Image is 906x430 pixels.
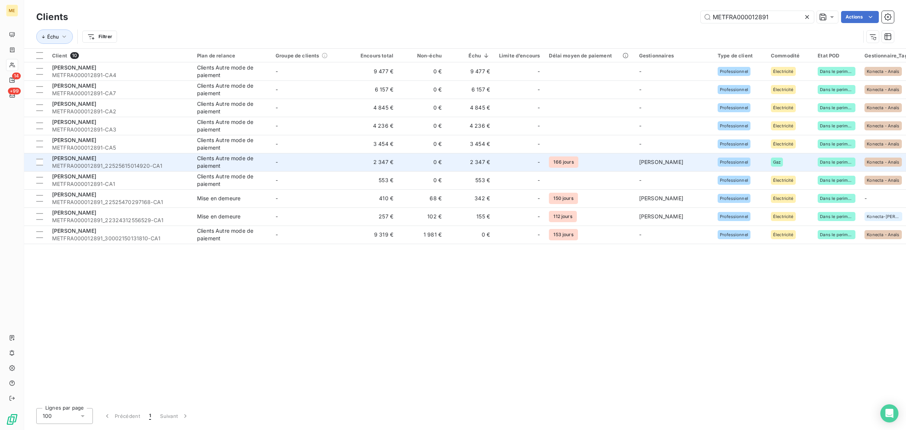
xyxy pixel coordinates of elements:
td: 9 477 € [350,62,398,80]
span: Konecta - Anaïs [867,69,899,74]
div: Type de client [718,53,762,59]
span: - [276,177,278,183]
span: Dans le perimetre [820,232,853,237]
span: 112 jours [549,211,576,222]
td: 0 € [398,99,446,117]
td: 257 € [350,207,398,226]
span: - [276,195,278,201]
span: Dans le perimetre [820,160,853,164]
span: METFRA000012891_22324312556529-CA1 [52,217,188,224]
span: Konecta - Anaïs [867,178,899,183]
span: [PERSON_NAME] [52,82,96,89]
span: - [538,104,540,111]
span: - [639,104,641,111]
span: [PERSON_NAME] [639,195,683,201]
div: Mise en demeure [197,195,240,202]
span: 100 [43,412,52,420]
span: Gaz [773,160,781,164]
td: 0 € [398,135,446,153]
span: METFRA000012891_22525615014920-CA1 [52,162,188,170]
span: Professionnel [720,69,748,74]
div: Clients Autre mode de paiement [197,100,267,115]
span: Électricité [773,178,794,183]
span: Professionnel [720,142,748,146]
div: Encours total [354,53,393,59]
div: Clients Autre mode de paiement [197,64,267,79]
div: Gestionnaires [639,53,709,59]
div: Clients Autre mode de paiement [197,227,267,242]
button: Échu [36,29,73,44]
td: 0 € [398,153,446,171]
span: METFRA000012891-CA2 [52,108,188,115]
td: 1 981 € [398,226,446,244]
td: 553 € [350,171,398,189]
span: - [538,86,540,93]
span: - [276,86,278,93]
td: 4 845 € [446,99,495,117]
td: 9 477 € [446,62,495,80]
span: [PERSON_NAME] [52,155,96,161]
span: Électricité [773,69,794,74]
span: 1 [149,412,151,420]
span: Professionnel [720,178,748,183]
span: - [538,195,540,202]
span: METFRA000012891-CA4 [52,71,188,79]
span: Professionnel [720,214,748,219]
span: 10 [70,52,79,59]
span: - [864,195,867,201]
td: 6 157 € [350,80,398,99]
div: Commodité [771,53,809,59]
span: Électricité [773,124,794,128]
span: - [276,104,278,111]
div: Mise en demeure [197,213,240,220]
span: Électricité [773,142,794,146]
td: 553 € [446,171,495,189]
span: 150 jours [549,193,578,204]
span: - [538,231,540,238]
span: Professionnel [720,160,748,164]
span: Dans le perimetre [820,142,853,146]
div: Plan de relance [197,53,267,59]
div: Clients Autre mode de paiement [197,136,267,152]
div: Clients Autre mode de paiement [197,155,267,170]
span: METFRA000012891-CA1 [52,180,188,188]
div: Etat POD [818,53,855,59]
span: Professionnel [720,196,748,201]
div: Limite d’encours [499,53,540,59]
span: [PERSON_NAME] [52,119,96,125]
span: Konecta - Anaïs [867,124,899,128]
span: - [538,140,540,148]
td: 0 € [398,62,446,80]
span: [PERSON_NAME] [639,159,683,165]
div: Clients Autre mode de paiement [197,118,267,133]
span: - [276,231,278,238]
td: 6 157 € [446,80,495,99]
span: - [538,122,540,130]
span: Électricité [773,87,794,92]
div: Clients Autre mode de paiement [197,173,267,188]
div: Non-échu [402,53,442,59]
span: [PERSON_NAME] [52,209,96,216]
input: Rechercher [701,11,814,23]
span: +99 [8,88,21,94]
span: - [538,158,540,166]
span: Konecta - Anaïs [867,232,899,237]
span: - [639,177,641,183]
button: Précédent [99,408,145,424]
td: 410 € [350,189,398,207]
span: - [538,176,540,184]
span: Dans le perimetre [820,124,853,128]
span: Dans le perimetre [820,87,853,92]
span: 14 [12,73,21,79]
span: METFRA000012891-CA7 [52,90,188,97]
span: Dans le perimetre [820,214,853,219]
td: 0 € [398,171,446,189]
td: 3 454 € [350,135,398,153]
span: Échu [47,34,59,40]
td: 0 € [398,117,446,135]
span: Groupe de clients [276,53,319,59]
td: 4 236 € [350,117,398,135]
span: - [276,159,278,165]
span: - [276,213,278,220]
span: Dans le perimetre [820,178,853,183]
